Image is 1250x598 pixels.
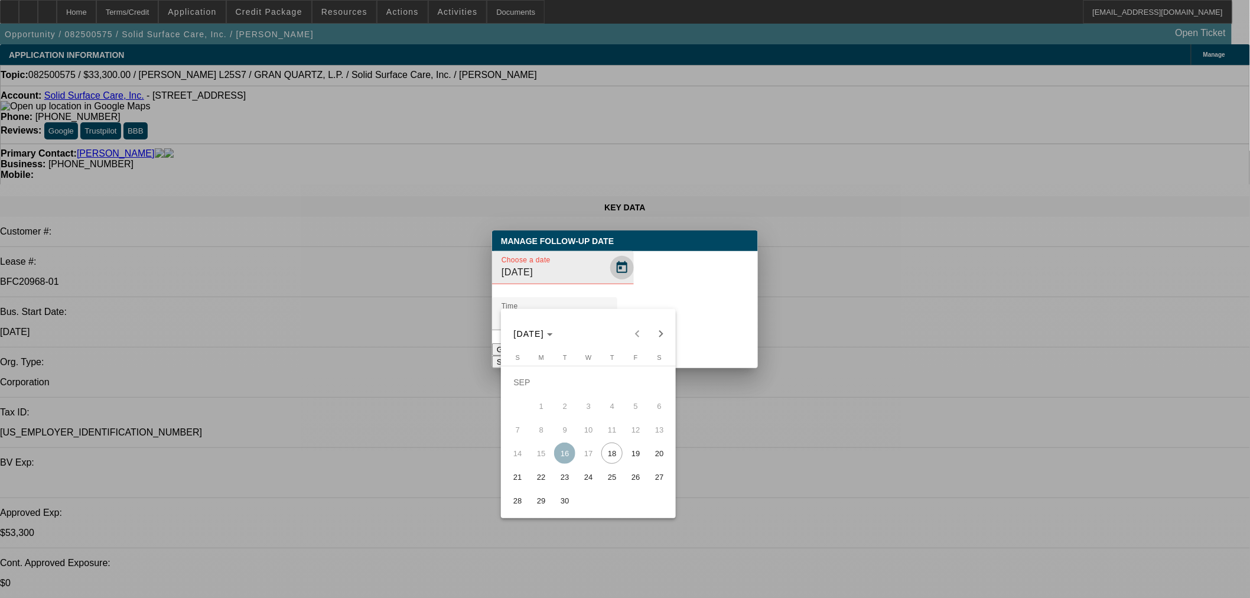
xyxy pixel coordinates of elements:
span: 21 [507,466,528,487]
button: September 2, 2025 [553,394,577,418]
button: Next month [649,322,673,346]
span: 15 [530,443,552,464]
button: September 15, 2025 [529,441,553,465]
span: T [610,354,614,361]
span: W [585,354,591,361]
button: Choose month and year [509,323,558,344]
button: September 20, 2025 [647,441,671,465]
button: September 30, 2025 [553,489,577,512]
span: [DATE] [514,329,545,339]
button: September 4, 2025 [600,394,624,418]
span: M [539,354,544,361]
button: September 22, 2025 [529,465,553,489]
span: 24 [578,466,599,487]
span: 8 [530,419,552,440]
button: September 27, 2025 [647,465,671,489]
span: 27 [649,466,670,487]
span: 16 [554,443,575,464]
span: 5 [625,395,646,417]
button: September 5, 2025 [624,394,647,418]
button: September 13, 2025 [647,418,671,441]
td: SEP [506,370,671,394]
span: 4 [601,395,623,417]
button: September 12, 2025 [624,418,647,441]
span: 14 [507,443,528,464]
span: S [657,354,662,361]
button: September 21, 2025 [506,465,529,489]
button: September 16, 2025 [553,441,577,465]
button: September 18, 2025 [600,441,624,465]
span: T [563,354,567,361]
button: September 14, 2025 [506,441,529,465]
button: September 28, 2025 [506,489,529,512]
span: 13 [649,419,670,440]
span: S [516,354,520,361]
span: 12 [625,419,646,440]
span: 28 [507,490,528,511]
button: September 9, 2025 [553,418,577,441]
button: September 7, 2025 [506,418,529,441]
span: 19 [625,443,646,464]
button: September 23, 2025 [553,465,577,489]
span: F [634,354,638,361]
button: September 29, 2025 [529,489,553,512]
span: 11 [601,419,623,440]
span: 25 [601,466,623,487]
button: September 1, 2025 [529,394,553,418]
button: September 6, 2025 [647,394,671,418]
span: 22 [530,466,552,487]
button: September 17, 2025 [577,441,600,465]
button: September 10, 2025 [577,418,600,441]
span: 7 [507,419,528,440]
span: 20 [649,443,670,464]
button: September 24, 2025 [577,465,600,489]
span: 17 [578,443,599,464]
button: September 26, 2025 [624,465,647,489]
span: 1 [530,395,552,417]
button: September 11, 2025 [600,418,624,441]
button: September 3, 2025 [577,394,600,418]
button: September 25, 2025 [600,465,624,489]
button: September 8, 2025 [529,418,553,441]
span: 10 [578,419,599,440]
span: 3 [578,395,599,417]
button: September 19, 2025 [624,441,647,465]
span: 26 [625,466,646,487]
span: 30 [554,490,575,511]
span: 2 [554,395,575,417]
span: 9 [554,419,575,440]
span: 29 [530,490,552,511]
span: 6 [649,395,670,417]
span: 23 [554,466,575,487]
span: 18 [601,443,623,464]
